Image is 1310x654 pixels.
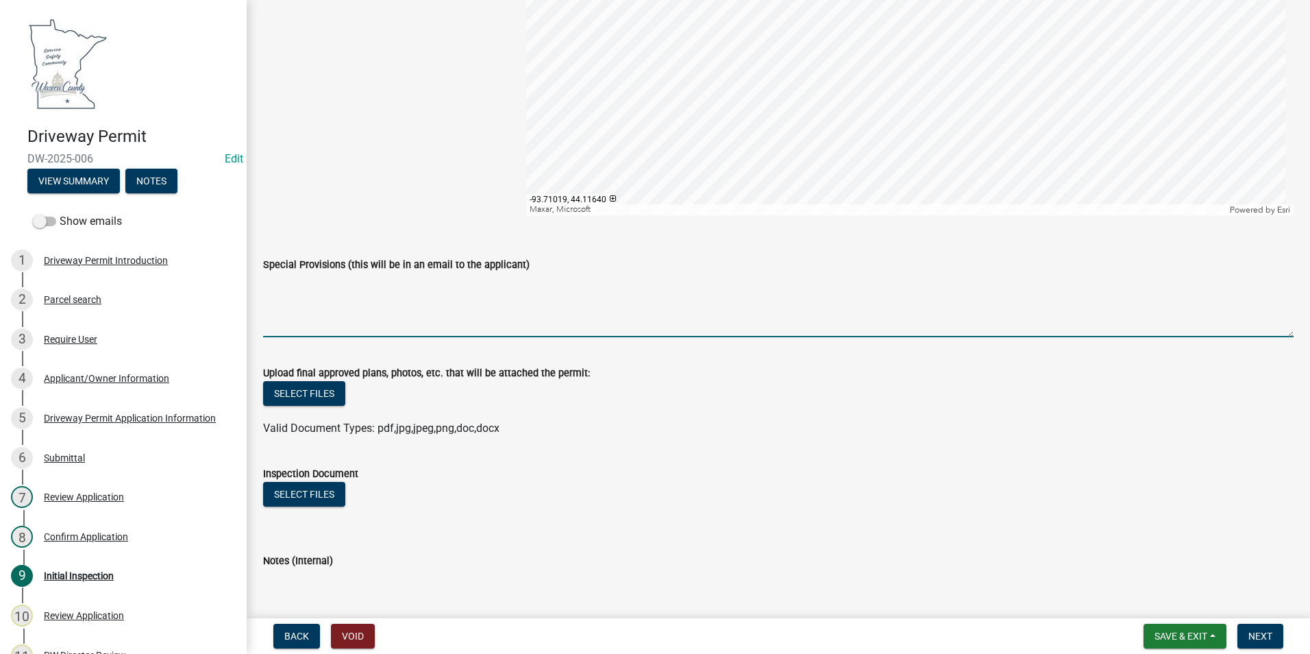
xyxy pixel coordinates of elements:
label: Inspection Document [263,470,358,479]
div: Confirm Application [44,532,128,542]
label: Show emails [33,213,122,230]
div: Maxar, Microsoft [526,204,1227,215]
label: Special Provisions (this will be in an email to the applicant) [263,261,530,270]
button: View Summary [27,169,120,193]
button: Select files [263,381,345,406]
span: Back [284,631,309,642]
div: Parcel search [44,295,101,304]
div: Driveway Permit Introduction [44,256,168,265]
span: Next [1248,631,1272,642]
div: Review Application [44,611,124,620]
div: 5 [11,407,33,429]
label: Upload final approved plans, photos, etc. that will be attached the permit: [263,369,590,378]
div: Driveway Permit Application Information [44,413,216,423]
a: Esri [1277,205,1290,215]
div: 4 [11,367,33,389]
button: Void [331,624,375,649]
div: Review Application [44,492,124,502]
div: 6 [11,447,33,469]
div: 10 [11,605,33,627]
div: Applicant/Owner Information [44,374,169,383]
span: Save & Exit [1154,631,1207,642]
a: Edit [225,152,243,165]
div: 7 [11,486,33,508]
img: Waseca County, Minnesota [27,14,108,112]
button: Notes [125,169,177,193]
div: 8 [11,526,33,548]
div: 1 [11,250,33,271]
wm-modal-confirm: Summary [27,176,120,187]
div: 3 [11,328,33,350]
div: Powered by [1226,204,1294,215]
label: Notes (Internal) [263,557,333,566]
h4: Driveway Permit [27,127,236,147]
wm-modal-confirm: Edit Application Number [225,152,243,165]
div: Submittal [44,453,85,463]
span: Valid Document Types: pdf,jpg,jpeg,png,doc,docx [263,422,499,435]
button: Next [1237,624,1283,649]
button: Back [273,624,320,649]
span: DW-2025-006 [27,152,219,165]
div: Initial Inspection [44,571,114,581]
div: Require User [44,335,97,344]
div: 9 [11,565,33,587]
div: 2 [11,289,33,311]
button: Select files [263,482,345,507]
button: Save & Exit [1144,624,1226,649]
wm-modal-confirm: Notes [125,176,177,187]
